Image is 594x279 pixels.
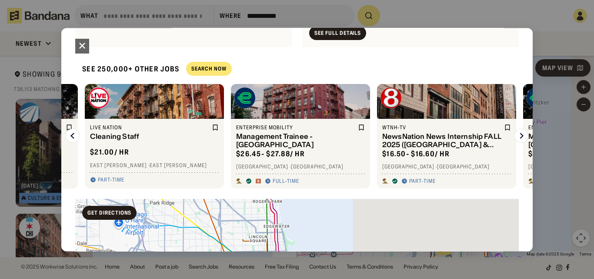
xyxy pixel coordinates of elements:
[90,148,129,157] div: $ 21.00 / hr
[273,178,299,185] div: Full-time
[66,129,80,143] img: Left Arrow
[382,133,502,149] div: NewsNation News Internship FALL 2025 ([GEOGRAPHIC_DATA] & [US_STATE])
[382,149,450,158] div: $ 16.50 - $16.60 / hr
[90,162,219,169] div: East [PERSON_NAME] · East [PERSON_NAME]
[98,177,124,184] div: Part-time
[88,87,109,108] img: Live Nation logo
[234,87,255,108] img: Enterprise Mobility logo
[191,67,227,72] div: Search Now
[90,133,210,141] div: Cleaning Staff
[236,124,356,131] div: Enterprise Mobility
[314,30,361,36] div: See Full Details
[382,164,511,171] div: [GEOGRAPHIC_DATA] · [GEOGRAPHIC_DATA]
[380,87,401,108] img: WTNH-TV logo
[236,149,305,158] div: $ 26.45 - $27.88 / hr
[527,87,547,108] img: Enterprise Mobility logo
[236,133,356,149] div: Management Trainee - [GEOGRAPHIC_DATA]
[382,124,502,131] div: WTNH-TV
[409,178,436,185] div: Part-time
[87,210,131,215] div: Get Directions
[514,129,528,143] img: Right Arrow
[75,57,179,81] div: See 250,000+ other jobs
[90,124,210,131] div: Live Nation
[236,164,365,171] div: [GEOGRAPHIC_DATA] · [GEOGRAPHIC_DATA]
